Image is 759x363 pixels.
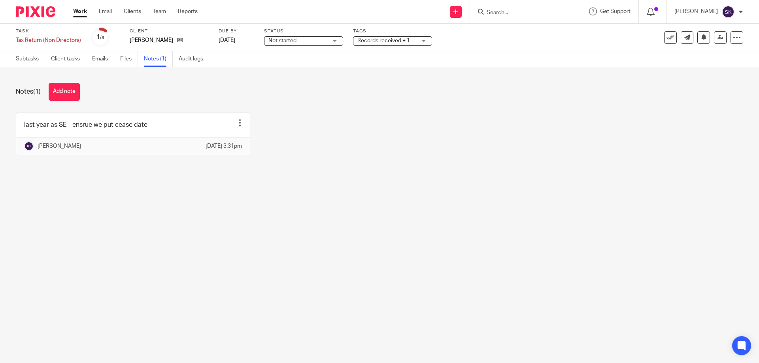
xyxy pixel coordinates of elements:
a: Emails [92,51,114,67]
img: svg%3E [24,141,34,151]
small: /9 [100,36,104,40]
a: Work [73,8,87,15]
span: Records received + 1 [357,38,410,43]
input: Search [486,9,557,17]
h1: Notes [16,88,41,96]
p: [PERSON_NAME] [674,8,718,15]
button: Add note [49,83,80,101]
label: Due by [219,28,254,34]
img: Pixie [16,6,55,17]
a: Notes (1) [144,51,173,67]
a: Audit logs [179,51,209,67]
p: [PERSON_NAME] [38,142,81,150]
span: Get Support [600,9,631,14]
a: Clients [124,8,141,15]
p: [DATE] 3:31pm [206,142,242,150]
a: Reports [178,8,198,15]
div: 1 [96,33,104,42]
label: Tags [353,28,432,34]
label: Task [16,28,81,34]
label: Status [264,28,343,34]
div: Tax Return (Non Directors) [16,36,81,44]
a: Files [120,51,138,67]
span: (1) [33,88,41,95]
a: Client tasks [51,51,86,67]
a: Team [153,8,166,15]
p: [PERSON_NAME] [130,36,173,44]
label: Client [130,28,209,34]
img: svg%3E [722,6,734,18]
span: Not started [268,38,296,43]
a: Subtasks [16,51,45,67]
a: Email [99,8,112,15]
span: [DATE] [219,38,235,43]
